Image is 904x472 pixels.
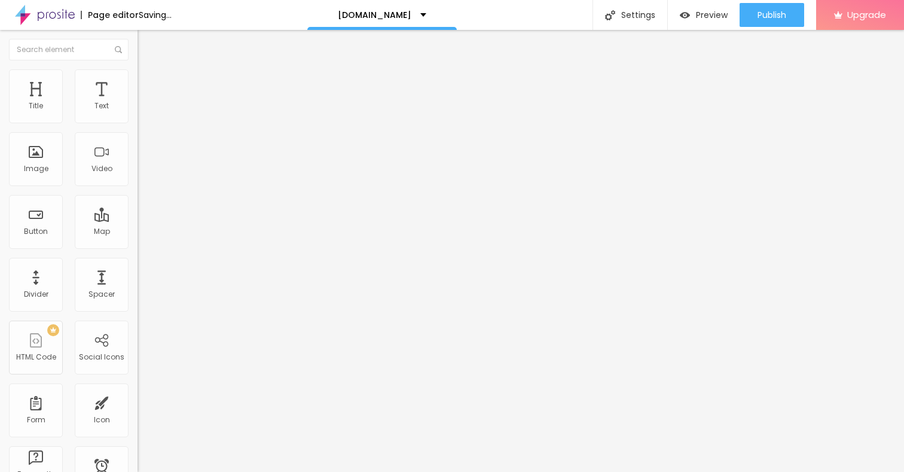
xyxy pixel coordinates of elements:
div: Button [24,227,48,236]
div: Icon [94,416,110,424]
button: Publish [740,3,804,27]
div: Title [29,102,43,110]
div: Video [91,165,112,173]
input: Search element [9,39,129,60]
div: Saving... [139,11,172,19]
div: Image [24,165,48,173]
span: Publish [758,10,786,20]
div: Social Icons [79,353,124,361]
iframe: Editor [138,30,904,472]
p: [DOMAIN_NAME] [338,11,411,19]
img: view-1.svg [680,10,690,20]
span: Upgrade [847,10,886,20]
img: Icone [115,46,122,53]
div: Text [94,102,109,110]
button: Preview [668,3,740,27]
div: Form [27,416,45,424]
div: Divider [24,290,48,299]
div: HTML Code [16,353,56,361]
div: Map [94,227,110,236]
span: Preview [696,10,728,20]
div: Page editor [81,11,139,19]
img: Icone [605,10,615,20]
div: Spacer [88,290,115,299]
